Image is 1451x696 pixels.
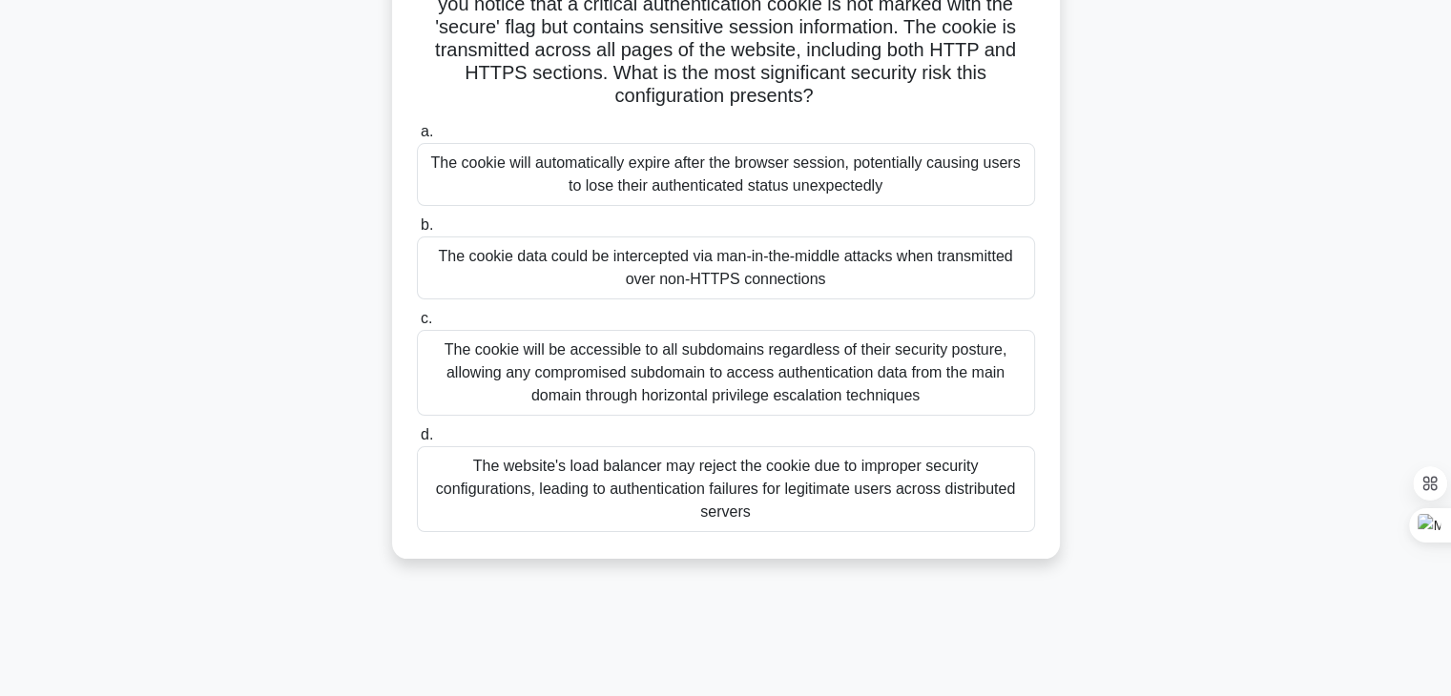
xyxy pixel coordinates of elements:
div: The cookie will automatically expire after the browser session, potentially causing users to lose... [417,143,1035,206]
span: a. [421,123,433,139]
div: The website's load balancer may reject the cookie due to improper security configurations, leadin... [417,446,1035,532]
span: b. [421,216,433,233]
div: The cookie data could be intercepted via man-in-the-middle attacks when transmitted over non-HTTP... [417,236,1035,299]
span: c. [421,310,432,326]
span: d. [421,426,433,442]
div: The cookie will be accessible to all subdomains regardless of their security posture, allowing an... [417,330,1035,416]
